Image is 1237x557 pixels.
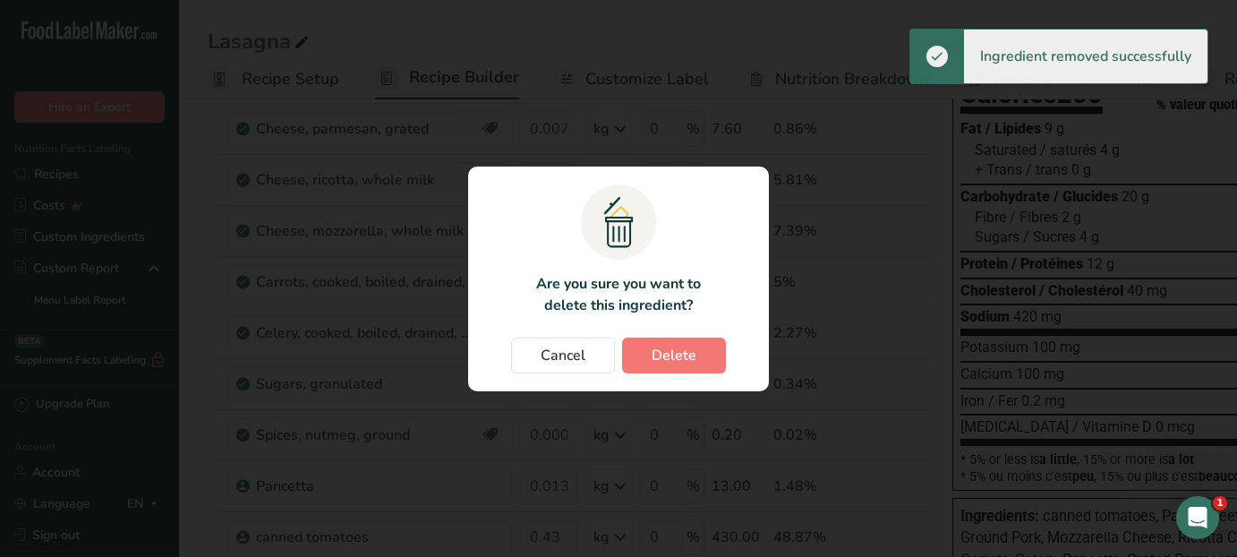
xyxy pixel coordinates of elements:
button: Delete [622,338,726,373]
div: Ingredient removed successfully [964,30,1207,83]
button: Cancel [511,338,615,373]
span: Delete [652,345,696,366]
span: Cancel [541,345,585,366]
span: 1 [1213,496,1227,510]
p: Are you sure you want to delete this ingredient? [525,273,711,316]
iframe: Intercom live chat [1176,496,1219,539]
